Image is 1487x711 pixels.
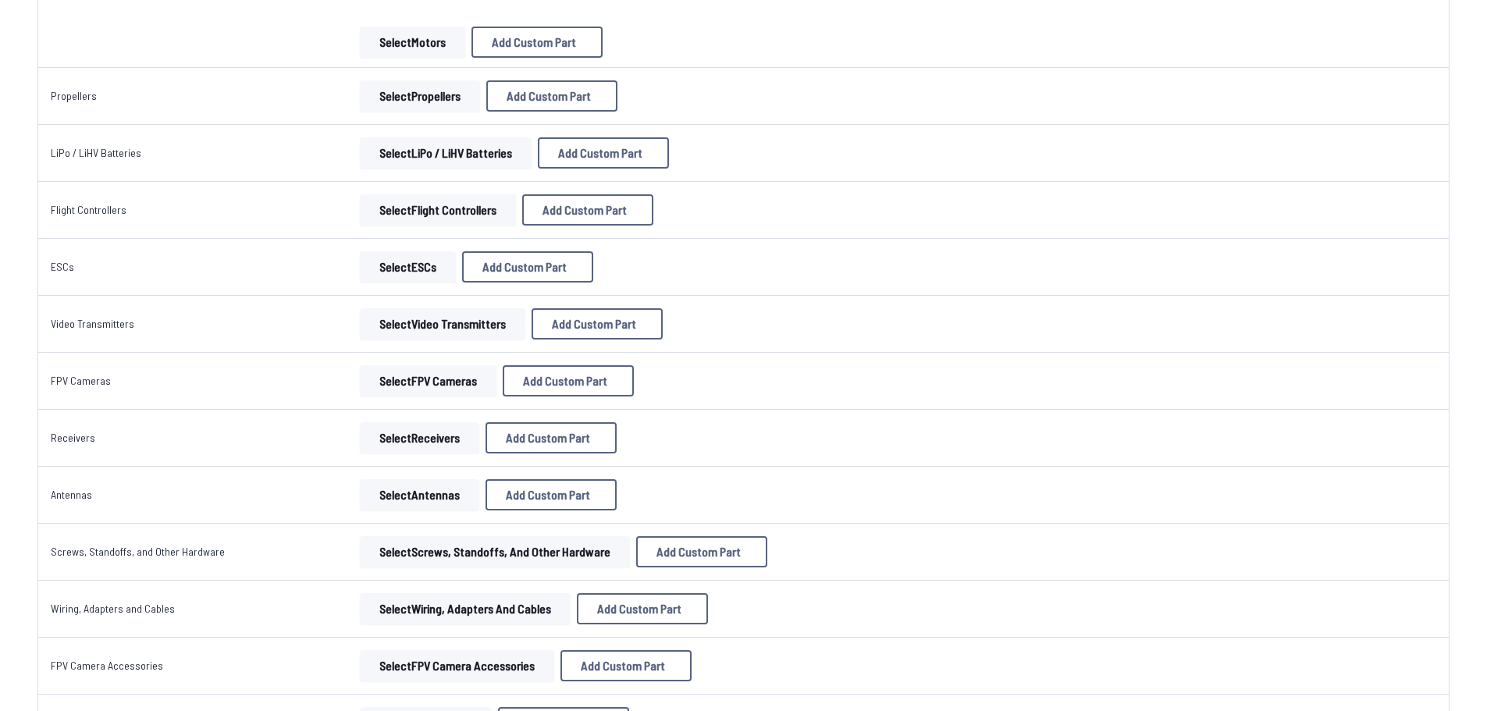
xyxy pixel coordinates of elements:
[357,194,519,226] a: SelectFlight Controllers
[357,365,500,396] a: SelectFPV Cameras
[577,593,708,624] button: Add Custom Part
[507,90,591,102] span: Add Custom Part
[486,80,617,112] button: Add Custom Part
[360,650,554,681] button: SelectFPV Camera Accessories
[471,27,603,58] button: Add Custom Part
[552,318,636,330] span: Add Custom Part
[360,251,456,283] button: SelectESCs
[51,431,95,444] a: Receivers
[360,479,479,510] button: SelectAntennas
[357,536,633,567] a: SelectScrews, Standoffs, and Other Hardware
[51,374,111,387] a: FPV Cameras
[506,432,590,444] span: Add Custom Part
[357,479,482,510] a: SelectAntennas
[51,488,92,501] a: Antennas
[51,89,97,102] a: Propellers
[357,650,557,681] a: SelectFPV Camera Accessories
[532,308,663,340] button: Add Custom Part
[581,659,665,672] span: Add Custom Part
[636,536,767,567] button: Add Custom Part
[543,204,627,216] span: Add Custom Part
[51,659,163,672] a: FPV Camera Accessories
[51,317,134,330] a: Video Transmitters
[522,194,653,226] button: Add Custom Part
[482,261,567,273] span: Add Custom Part
[360,422,479,453] button: SelectReceivers
[51,545,225,558] a: Screws, Standoffs, and Other Hardware
[360,27,465,58] button: SelectMotors
[360,194,516,226] button: SelectFlight Controllers
[357,593,574,624] a: SelectWiring, Adapters and Cables
[538,137,669,169] button: Add Custom Part
[51,260,74,273] a: ESCs
[357,137,535,169] a: SelectLiPo / LiHV Batteries
[506,489,590,501] span: Add Custom Part
[360,80,480,112] button: SelectPropellers
[360,536,630,567] button: SelectScrews, Standoffs, and Other Hardware
[51,203,126,216] a: Flight Controllers
[357,80,483,112] a: SelectPropellers
[357,308,528,340] a: SelectVideo Transmitters
[492,36,576,48] span: Add Custom Part
[486,422,617,453] button: Add Custom Part
[51,602,175,615] a: Wiring, Adapters and Cables
[357,27,468,58] a: SelectMotors
[560,650,692,681] button: Add Custom Part
[656,546,741,558] span: Add Custom Part
[523,375,607,387] span: Add Custom Part
[462,251,593,283] button: Add Custom Part
[51,146,141,159] a: LiPo / LiHV Batteries
[360,593,571,624] button: SelectWiring, Adapters and Cables
[486,479,617,510] button: Add Custom Part
[360,137,532,169] button: SelectLiPo / LiHV Batteries
[357,422,482,453] a: SelectReceivers
[360,365,496,396] button: SelectFPV Cameras
[503,365,634,396] button: Add Custom Part
[360,308,525,340] button: SelectVideo Transmitters
[357,251,459,283] a: SelectESCs
[558,147,642,159] span: Add Custom Part
[597,603,681,615] span: Add Custom Part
